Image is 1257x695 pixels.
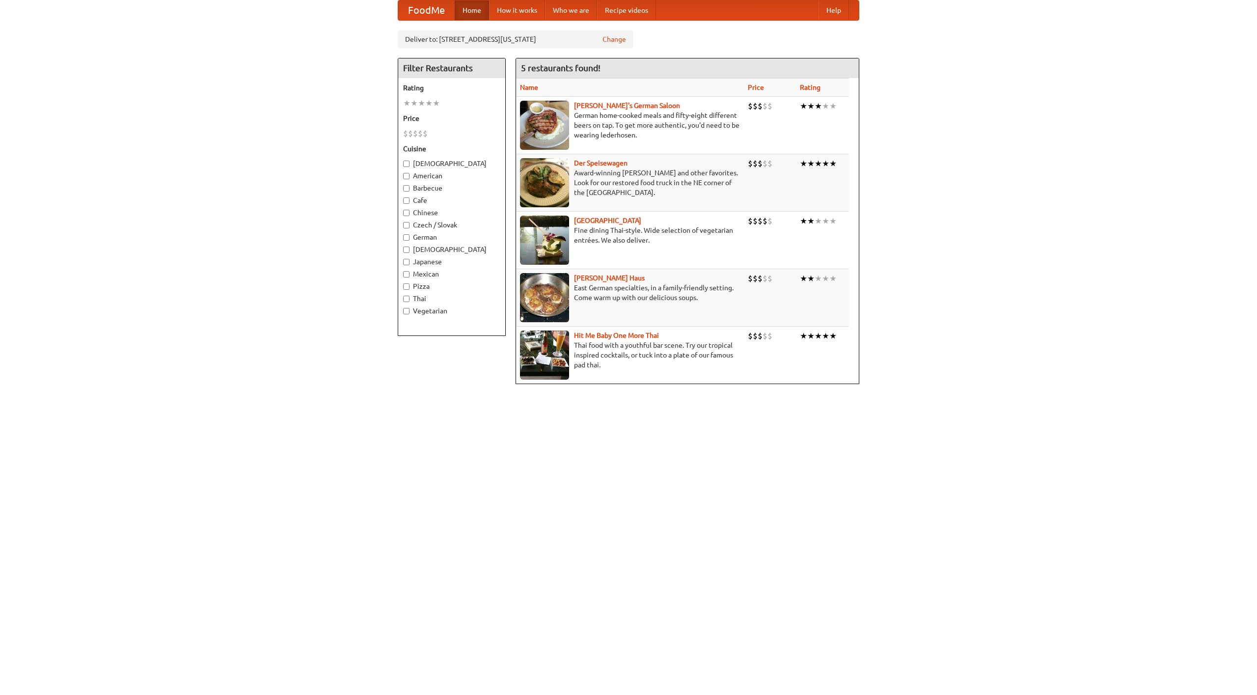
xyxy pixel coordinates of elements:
a: Home [455,0,489,20]
li: $ [748,101,753,111]
li: ★ [800,273,807,284]
li: ★ [807,158,815,169]
label: Japanese [403,257,500,267]
h5: Rating [403,83,500,93]
img: satay.jpg [520,216,569,265]
li: ★ [815,158,822,169]
a: Hit Me Baby One More Thai [574,332,659,339]
label: American [403,171,500,181]
li: $ [758,101,763,111]
input: Vegetarian [403,308,410,314]
a: Help [819,0,849,20]
p: Fine dining Thai-style. Wide selection of vegetarian entrées. We also deliver. [520,225,740,245]
a: [PERSON_NAME]'s German Saloon [574,102,680,110]
label: [DEMOGRAPHIC_DATA] [403,159,500,168]
p: Thai food with a youthful bar scene. Try our tropical inspired cocktails, or tuck into a plate of... [520,340,740,370]
li: $ [758,273,763,284]
img: speisewagen.jpg [520,158,569,207]
p: East German specialties, in a family-friendly setting. Come warm up with our delicious soups. [520,283,740,303]
li: ★ [822,273,829,284]
li: $ [763,101,767,111]
li: ★ [800,101,807,111]
label: Cafe [403,195,500,205]
input: [DEMOGRAPHIC_DATA] [403,161,410,167]
li: ★ [822,216,829,226]
li: $ [767,216,772,226]
a: Der Speisewagen [574,159,628,167]
label: Czech / Slovak [403,220,500,230]
a: Who we are [545,0,597,20]
li: $ [423,128,428,139]
input: Chinese [403,210,410,216]
li: $ [753,216,758,226]
div: Deliver to: [STREET_ADDRESS][US_STATE] [398,30,633,48]
li: ★ [822,158,829,169]
input: American [403,173,410,179]
a: How it works [489,0,545,20]
img: esthers.jpg [520,101,569,150]
label: Chinese [403,208,500,218]
li: $ [753,331,758,341]
li: $ [748,331,753,341]
li: $ [763,158,767,169]
li: ★ [815,101,822,111]
li: ★ [829,273,837,284]
label: Barbecue [403,183,500,193]
label: Thai [403,294,500,304]
input: Czech / Slovak [403,222,410,228]
li: $ [763,216,767,226]
li: $ [753,273,758,284]
li: $ [758,158,763,169]
li: $ [753,101,758,111]
a: [PERSON_NAME] Haus [574,274,645,282]
li: $ [763,273,767,284]
li: $ [403,128,408,139]
li: ★ [800,158,807,169]
a: [GEOGRAPHIC_DATA] [574,217,641,224]
label: Pizza [403,281,500,291]
li: $ [748,273,753,284]
li: ★ [800,216,807,226]
li: ★ [418,98,425,109]
img: babythai.jpg [520,331,569,380]
li: $ [767,331,772,341]
li: ★ [807,331,815,341]
input: [DEMOGRAPHIC_DATA] [403,247,410,253]
li: $ [767,158,772,169]
li: ★ [410,98,418,109]
li: $ [748,216,753,226]
input: Mexican [403,271,410,278]
img: kohlhaus.jpg [520,273,569,322]
li: ★ [815,331,822,341]
li: $ [767,101,772,111]
li: ★ [425,98,433,109]
a: Recipe videos [597,0,656,20]
li: ★ [829,216,837,226]
input: Japanese [403,259,410,265]
li: $ [758,331,763,341]
li: $ [758,216,763,226]
a: Change [602,34,626,44]
li: ★ [829,158,837,169]
h4: Filter Restaurants [398,58,505,78]
input: Cafe [403,197,410,204]
li: ★ [807,101,815,111]
li: ★ [815,216,822,226]
a: Price [748,83,764,91]
li: ★ [807,273,815,284]
li: ★ [815,273,822,284]
input: Barbecue [403,185,410,192]
label: [DEMOGRAPHIC_DATA] [403,245,500,254]
input: Pizza [403,283,410,290]
li: $ [748,158,753,169]
li: ★ [433,98,440,109]
li: $ [413,128,418,139]
label: German [403,232,500,242]
p: Award-winning [PERSON_NAME] and other favorites. Look for our restored food truck in the NE corne... [520,168,740,197]
p: German home-cooked meals and fifty-eight different beers on tap. To get more authentic, you'd nee... [520,111,740,140]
